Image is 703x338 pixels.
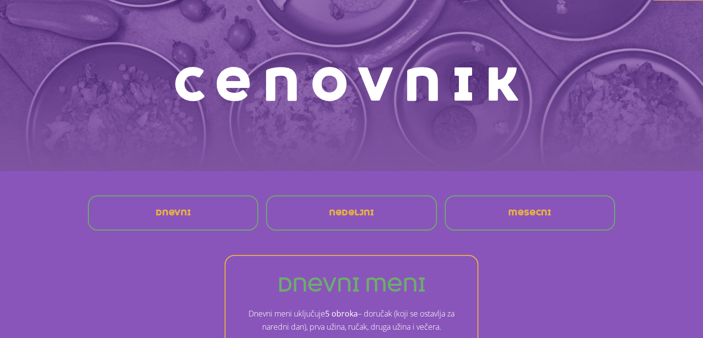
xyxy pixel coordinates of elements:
[245,275,458,295] h3: dnevni meni
[325,308,358,319] strong: 5 obroka
[321,201,382,225] a: nedeljni
[83,63,620,107] h1: Cenovnik
[329,209,374,217] span: nedeljni
[245,307,458,334] p: Dnevni meni uključuje – doručak (koji se ostavlja za naredni dan), prva užina, ručak, druga užina...
[156,209,191,217] span: Dnevni
[500,201,559,225] a: mesecni
[508,209,551,217] span: mesecni
[148,201,199,225] a: Dnevni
